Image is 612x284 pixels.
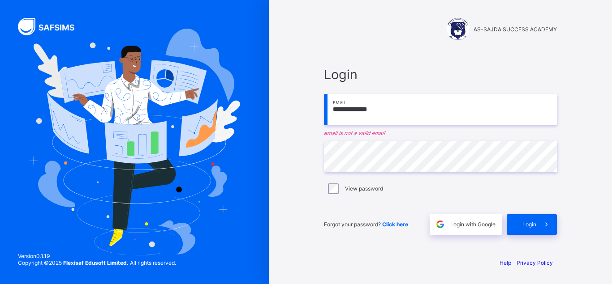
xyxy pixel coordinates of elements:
span: Version 0.1.19 [18,253,176,259]
a: Click here [382,221,408,228]
img: google.396cfc9801f0270233282035f929180a.svg [435,219,445,229]
img: Hero Image [29,29,240,256]
em: email is not a valid email [324,130,557,136]
span: Forgot your password? [324,221,408,228]
span: Copyright © 2025 All rights reserved. [18,259,176,266]
strong: Flexisaf Edusoft Limited. [63,259,129,266]
span: Login [324,67,557,82]
a: Privacy Policy [517,259,553,266]
a: Help [500,259,511,266]
label: View password [345,185,383,192]
span: Login [522,221,536,228]
span: AS-SAJDA SUCCESS ACADEMY [474,26,557,33]
span: Login with Google [450,221,496,228]
img: SAFSIMS Logo [18,18,85,35]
